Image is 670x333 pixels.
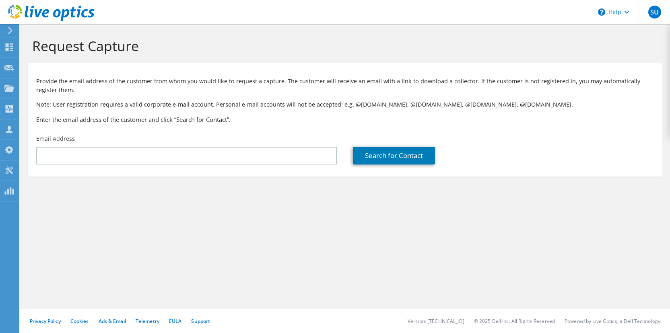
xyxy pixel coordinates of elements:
[648,6,661,18] span: SU
[474,318,555,325] li: © 2025 Dell Inc. All Rights Reserved
[32,37,654,54] h1: Request Capture
[70,318,89,325] a: Cookies
[565,318,660,325] li: Powered by Live Optics, a Dell Technology
[408,318,464,325] li: Version: [TECHNICAL_ID]
[191,318,210,325] a: Support
[169,318,181,325] a: EULA
[30,318,61,325] a: Privacy Policy
[99,318,126,325] a: Ads & Email
[36,100,654,109] p: Note: User registration requires a valid corporate e-mail account. Personal e-mail accounts will ...
[353,147,435,164] a: Search for Contact
[598,8,605,16] svg: \n
[36,77,654,95] p: Provide the email address of the customer from whom you would like to request a capture. The cust...
[36,135,75,143] label: Email Address
[36,115,654,124] h3: Enter the email address of the customer and click “Search for Contact”.
[136,318,159,325] a: Telemetry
